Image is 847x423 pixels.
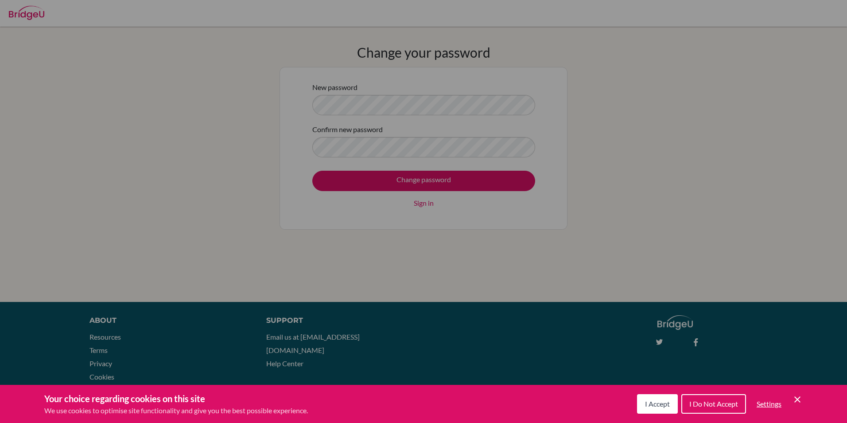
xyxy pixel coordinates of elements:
[750,395,789,413] button: Settings
[757,399,781,408] span: Settings
[792,394,803,405] button: Save and close
[637,394,678,414] button: I Accept
[689,399,738,408] span: I Do Not Accept
[44,392,308,405] h3: Your choice regarding cookies on this site
[645,399,670,408] span: I Accept
[681,394,746,414] button: I Do Not Accept
[44,405,308,416] p: We use cookies to optimise site functionality and give you the best possible experience.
